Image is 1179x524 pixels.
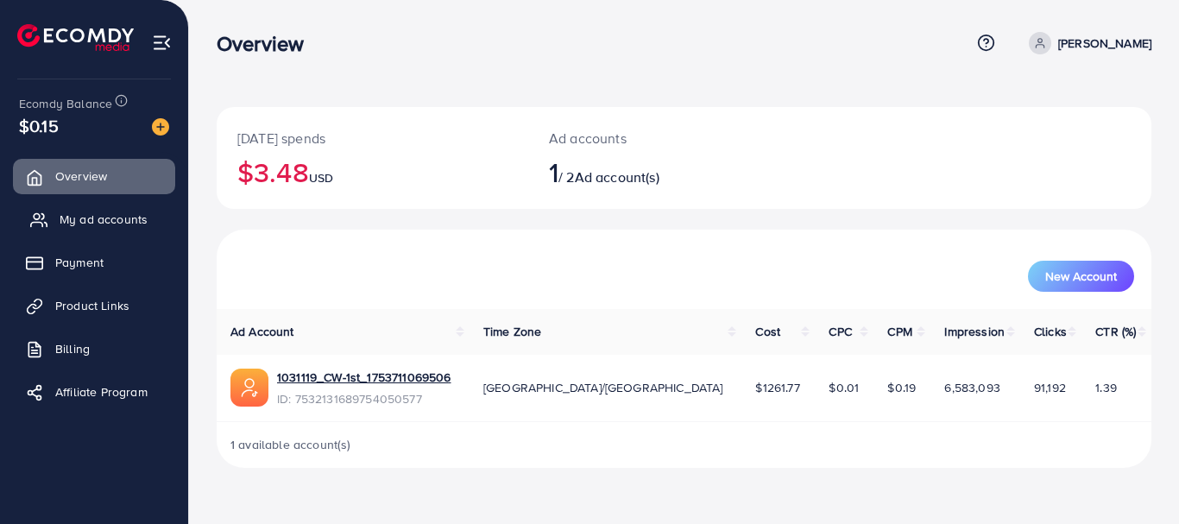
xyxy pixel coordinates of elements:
[1095,379,1117,396] span: 1.39
[237,155,508,188] h2: $3.48
[1034,379,1066,396] span: 91,192
[887,323,911,340] span: CPM
[277,369,451,386] a: 1031119_CW-1st_1753711069506
[13,245,175,280] a: Payment
[19,113,59,138] span: $0.15
[60,211,148,228] span: My ad accounts
[755,379,799,396] span: $1261.77
[152,118,169,136] img: image
[575,167,659,186] span: Ad account(s)
[944,323,1005,340] span: Impression
[13,331,175,366] a: Billing
[55,254,104,271] span: Payment
[277,390,451,407] span: ID: 7532131689754050577
[1045,270,1117,282] span: New Account
[829,323,851,340] span: CPC
[309,169,333,186] span: USD
[887,379,916,396] span: $0.19
[55,340,90,357] span: Billing
[944,379,999,396] span: 6,583,093
[13,375,175,409] a: Affiliate Program
[152,33,172,53] img: menu
[1028,261,1134,292] button: New Account
[549,128,741,148] p: Ad accounts
[1034,323,1067,340] span: Clicks
[13,288,175,323] a: Product Links
[1106,446,1166,511] iframe: Chat
[483,323,541,340] span: Time Zone
[55,167,107,185] span: Overview
[549,155,741,188] h2: / 2
[13,202,175,237] a: My ad accounts
[755,323,780,340] span: Cost
[237,128,508,148] p: [DATE] spends
[13,159,175,193] a: Overview
[549,152,558,192] span: 1
[230,436,351,453] span: 1 available account(s)
[19,95,112,112] span: Ecomdy Balance
[1095,323,1136,340] span: CTR (%)
[1058,33,1151,54] p: [PERSON_NAME]
[1022,32,1151,54] a: [PERSON_NAME]
[829,379,859,396] span: $0.01
[55,383,148,401] span: Affiliate Program
[17,24,134,51] img: logo
[55,297,129,314] span: Product Links
[217,31,318,56] h3: Overview
[230,369,268,407] img: ic-ads-acc.e4c84228.svg
[230,323,294,340] span: Ad Account
[483,379,723,396] span: [GEOGRAPHIC_DATA]/[GEOGRAPHIC_DATA]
